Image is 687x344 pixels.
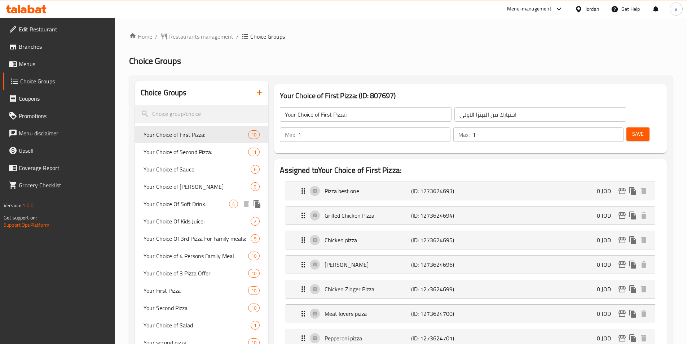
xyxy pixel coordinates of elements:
span: Version: [4,201,21,210]
div: Expand [286,305,655,323]
span: 6 [251,166,259,173]
a: Branches [3,38,115,55]
span: Choice Groups [129,53,181,69]
li: Expand [280,203,661,228]
span: Get support on: [4,213,37,222]
button: delete [638,210,649,221]
button: delete [638,186,649,196]
p: 0 JOD [597,187,617,195]
a: Support.OpsPlatform [4,220,49,230]
p: 0 JOD [597,334,617,343]
span: Save [632,130,644,139]
button: duplicate [252,199,263,209]
span: Menu disclaimer [19,129,109,138]
button: delete [241,199,252,209]
div: Choices [248,304,260,312]
span: Your Choice Of Soft Drink: [144,200,229,208]
p: (ID: 1273624693) [411,187,469,195]
div: Expand [286,182,655,200]
span: Promotions [19,112,109,120]
div: Your Choice of Sauce6 [135,161,269,178]
span: Your Choice of [PERSON_NAME] [144,182,251,191]
span: Menus [19,60,109,68]
span: Coupons [19,94,109,103]
div: Your Choice of [PERSON_NAME]2 [135,178,269,195]
div: Choices [251,217,260,226]
nav: breadcrumb [129,32,673,41]
span: Your Second Pizza [144,304,248,312]
button: delete [638,259,649,270]
button: duplicate [627,333,638,344]
a: Restaurants management [160,32,233,41]
button: delete [638,284,649,295]
p: 0 JOD [597,236,617,244]
a: Promotions [3,107,115,125]
p: 0 JOD [597,260,617,269]
input: search [135,105,269,123]
span: 2 [251,183,259,190]
button: duplicate [627,284,638,295]
a: Menus [3,55,115,73]
li: Expand [280,228,661,252]
div: Choices [229,200,238,208]
span: Grocery Checklist [19,181,109,190]
div: Choices [248,252,260,260]
button: edit [617,235,627,245]
li: / [236,32,239,41]
span: 10 [248,270,259,277]
p: Max: [458,130,470,139]
button: edit [617,284,627,295]
span: Branches [19,42,109,51]
div: Your Choice Of Kids Juice:2 [135,213,269,230]
div: Your Choice Of 3rd Pizza For Family meals:9 [135,230,269,247]
p: Min: [285,130,295,139]
span: Coverage Report [19,164,109,172]
button: delete [638,235,649,245]
p: Chicken Zinger Pizza [325,285,411,293]
div: Choices [251,165,260,174]
div: Your Choice Of Soft Drink:4deleteduplicate [135,195,269,213]
button: duplicate [627,186,638,196]
button: duplicate [627,210,638,221]
div: Expand [286,256,655,274]
div: Jordan [585,5,599,13]
a: Grocery Checklist [3,177,115,194]
div: Expand [286,280,655,298]
p: 0 JOD [597,211,617,220]
div: Expand [286,206,655,225]
div: Your First Pizza10 [135,282,269,299]
button: edit [617,308,627,319]
div: Your Second Pizza10 [135,299,269,317]
span: Your Choice of Sauce [144,165,251,174]
span: Your Choice Of 3rd Pizza For Family meals: [144,234,251,243]
span: 10 [248,287,259,294]
button: duplicate [627,259,638,270]
p: (ID: 1273624699) [411,285,469,293]
div: Your Choice of 3 Pizza Offer10 [135,265,269,282]
button: delete [638,308,649,319]
span: 10 [248,305,259,312]
button: delete [638,333,649,344]
span: 9 [251,235,259,242]
p: (ID: 1273624696) [411,260,469,269]
div: Choices [251,321,260,330]
span: 1.0.0 [22,201,34,210]
a: Menu disclaimer [3,125,115,142]
a: Home [129,32,152,41]
h2: Choice Groups [141,87,187,98]
p: Chicken pizza [325,236,411,244]
p: 0 JOD [597,309,617,318]
a: Edit Restaurant [3,21,115,38]
button: edit [617,333,627,344]
li: Expand [280,179,661,203]
p: Pepperoni pizza [325,334,411,343]
span: 10 [248,131,259,138]
a: Coverage Report [3,159,115,177]
div: Choices [251,182,260,191]
div: Your Choice of Second Pizza:11 [135,143,269,161]
span: 11 [248,149,259,156]
div: Choices [248,286,260,295]
a: Choice Groups [3,73,115,90]
span: 1 [251,322,259,329]
p: (ID: 1273624694) [411,211,469,220]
